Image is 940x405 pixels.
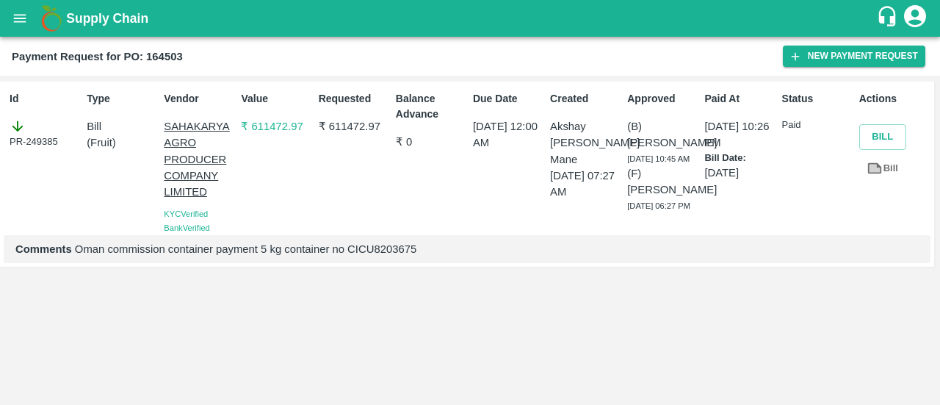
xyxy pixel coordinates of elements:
p: (B) [PERSON_NAME] [627,118,698,151]
p: Created [550,91,621,107]
p: Due Date [473,91,544,107]
div: account of current user [902,3,928,34]
div: PR-249385 [10,118,81,149]
p: Status [782,91,853,107]
p: ( Fruit ) [87,135,158,151]
p: [DATE] 07:27 AM [550,168,621,201]
p: [DATE] 10:26 PM [704,118,775,151]
button: New Payment Request [783,46,925,67]
span: KYC Verified [164,209,208,218]
p: Actions [859,91,930,107]
p: ₹ 611472.97 [241,118,312,135]
p: Balance Advance [396,91,467,122]
p: Paid At [704,91,775,107]
span: [DATE] 06:27 PM [627,201,690,210]
p: [DATE] 12:00 AM [473,118,544,151]
p: [DATE] [704,165,775,181]
button: open drawer [3,1,37,35]
b: Payment Request for PO: 164503 [12,51,183,62]
button: Bill [859,124,906,150]
p: ₹ 0 [396,134,467,150]
a: Supply Chain [66,8,876,29]
p: Vendor [164,91,235,107]
p: Bill [87,118,158,135]
p: (F) [PERSON_NAME] [627,165,698,198]
p: Akshay [PERSON_NAME] Mane [550,118,621,168]
p: Approved [627,91,698,107]
p: Value [241,91,312,107]
p: ₹ 611472.97 [319,118,390,135]
p: Oman commission container payment 5 kg container no CICU8203675 [15,241,919,257]
b: Supply Chain [66,11,148,26]
a: Bill [859,156,906,182]
p: Id [10,91,81,107]
p: Bill Date: [704,151,775,165]
p: Type [87,91,158,107]
b: Comments [15,243,72,255]
img: logo [37,4,66,33]
div: customer-support [876,5,902,32]
span: [DATE] 10:45 AM [627,154,690,163]
p: Requested [319,91,390,107]
p: Paid [782,118,853,132]
span: Bank Verified [164,223,209,232]
p: SAHAKARYA AGRO PRODUCER COMPANY LIMITED [164,118,235,200]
